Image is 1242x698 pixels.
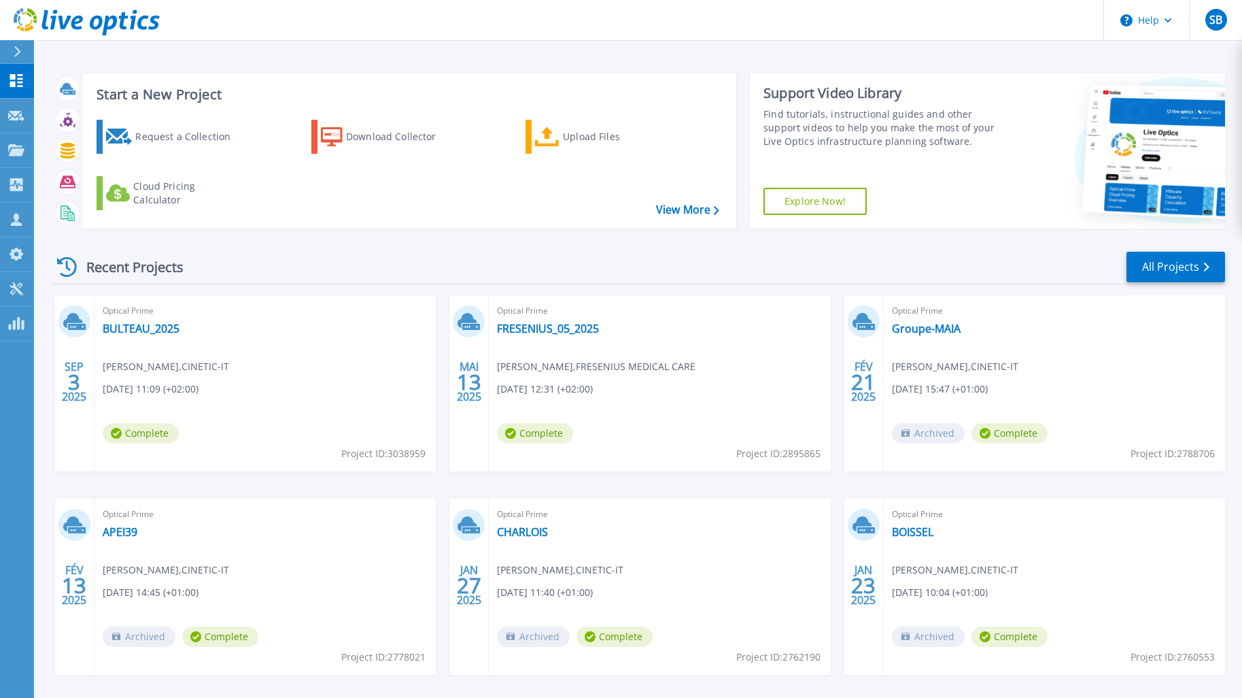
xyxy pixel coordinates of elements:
span: 21 [851,376,876,388]
a: Download Collector [311,120,463,154]
div: FÉV 2025 [850,357,876,407]
a: CHARLOIS [497,525,548,539]
div: Recent Projects [52,250,202,284]
div: SEP 2025 [61,357,87,407]
a: Groupe-MAIA [892,322,961,335]
span: Archived [497,627,570,647]
span: 3 [68,376,80,388]
div: Cloud Pricing Calculator [133,180,242,207]
span: 13 [62,580,86,591]
span: Archived [892,423,965,444]
span: [DATE] 15:47 (+01:00) [892,382,988,397]
div: FÉV 2025 [61,561,87,610]
span: Complete [103,423,179,444]
div: Support Video Library [763,84,1005,102]
span: [DATE] 12:31 (+02:00) [497,382,593,397]
span: [PERSON_NAME] , CINETIC-IT [892,359,1018,374]
span: 27 [457,580,481,591]
div: JAN 2025 [850,561,876,610]
div: MAI 2025 [456,357,482,407]
span: Optical Prime [892,507,1217,522]
a: Cloud Pricing Calculator [97,176,248,210]
span: 23 [851,580,876,591]
span: Optical Prime [892,303,1217,318]
span: 13 [457,376,481,388]
a: Explore Now! [763,188,867,215]
a: BOISSEL [892,525,933,539]
span: Complete [576,627,653,647]
a: Request a Collection [97,120,248,154]
span: Archived [103,627,175,647]
span: Project ID: 2788706 [1131,446,1215,461]
span: [PERSON_NAME] , CINETIC-IT [892,563,1018,578]
div: Download Collector [346,123,455,150]
a: FRESENIUS_05_2025 [497,322,599,335]
a: BULTEAU_2025 [103,322,179,335]
div: Find tutorials, instructional guides and other support videos to help you make the most of your L... [763,107,1005,148]
a: Upload Files [525,120,677,154]
span: Complete [497,423,573,444]
span: Project ID: 2778021 [341,650,426,665]
span: [DATE] 10:04 (+01:00) [892,585,988,600]
span: Complete [971,627,1048,647]
span: [PERSON_NAME] , CINETIC-IT [103,563,229,578]
span: Optical Prime [497,303,822,318]
span: Project ID: 2762190 [736,650,821,665]
span: Project ID: 2895865 [736,446,821,461]
span: Optical Prime [103,507,428,522]
span: Archived [892,627,965,647]
span: Optical Prime [103,303,428,318]
a: View More [656,203,719,216]
span: Project ID: 3038959 [341,446,426,461]
span: [PERSON_NAME] , FRESENIUS MEDICAL CARE [497,359,695,374]
span: Optical Prime [497,507,822,522]
span: Complete [182,627,258,647]
span: Complete [971,423,1048,444]
div: JAN 2025 [456,561,482,610]
a: APEI39 [103,525,137,539]
span: Project ID: 2760553 [1131,650,1215,665]
span: [DATE] 11:40 (+01:00) [497,585,593,600]
h3: Start a New Project [97,87,719,102]
a: All Projects [1126,252,1225,282]
span: [PERSON_NAME] , CINETIC-IT [103,359,229,374]
span: [PERSON_NAME] , CINETIC-IT [497,563,623,578]
span: SB [1209,14,1222,25]
div: Upload Files [563,123,672,150]
div: Request a Collection [135,123,244,150]
span: [DATE] 14:45 (+01:00) [103,585,199,600]
span: [DATE] 11:09 (+02:00) [103,382,199,397]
